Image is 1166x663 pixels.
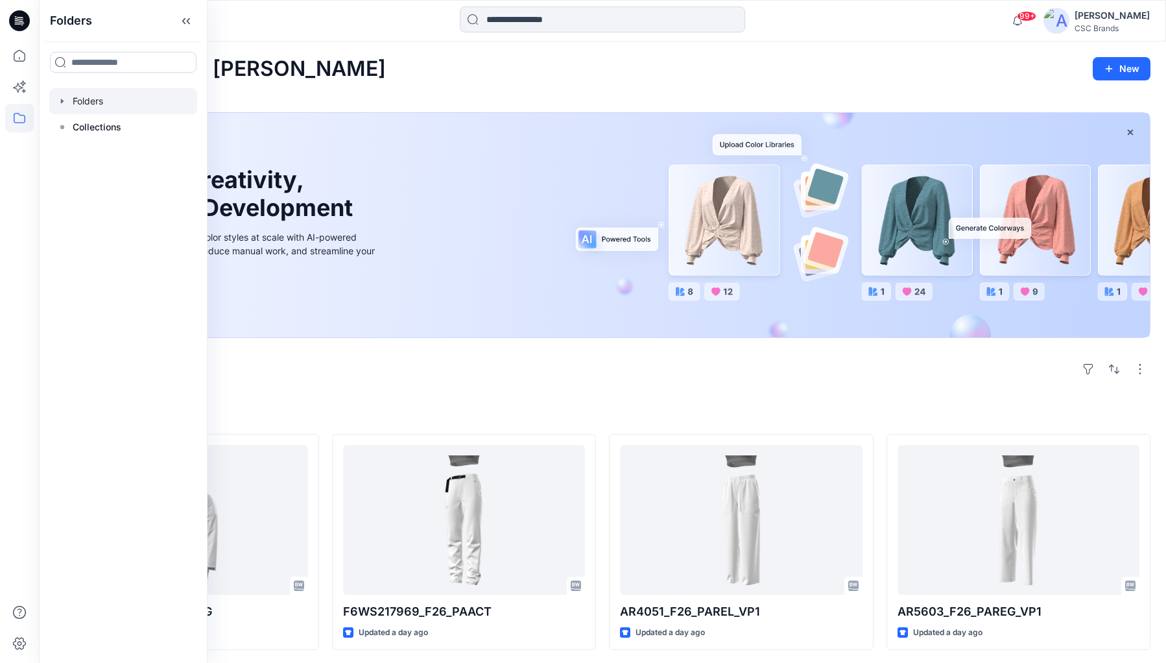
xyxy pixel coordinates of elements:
[1075,23,1150,33] div: CSC Brands
[620,445,863,595] a: AR4051_F26_PAREL_VP1
[343,445,586,595] a: F6WS217969_F26_PAACT
[898,603,1140,621] p: AR5603_F26_PAREG_VP1
[1017,11,1036,21] span: 99+
[1075,8,1150,23] div: [PERSON_NAME]
[913,626,982,640] p: Updated a day ago
[54,57,386,81] h2: Welcome back, [PERSON_NAME]
[86,287,378,313] a: Discover more
[86,166,359,222] h1: Unleash Creativity, Speed Up Development
[898,445,1140,595] a: AR5603_F26_PAREG_VP1
[620,603,863,621] p: AR4051_F26_PAREL_VP1
[636,626,705,640] p: Updated a day ago
[86,230,378,271] div: Explore ideas faster and recolor styles at scale with AI-powered tools that boost creativity, red...
[1043,8,1069,34] img: avatar
[1093,57,1150,80] button: New
[54,405,1150,421] h4: Styles
[359,626,428,640] p: Updated a day ago
[343,603,586,621] p: F6WS217969_F26_PAACT
[73,119,121,135] p: Collections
